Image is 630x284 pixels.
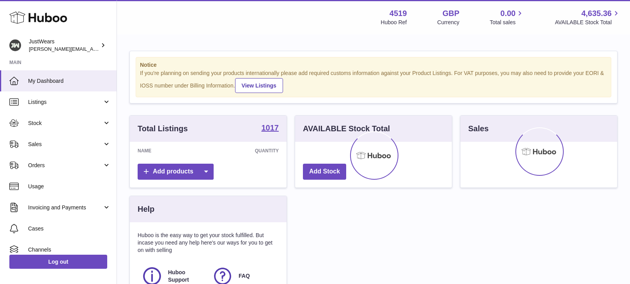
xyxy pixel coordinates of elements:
span: 0.00 [501,8,516,19]
span: Cases [28,225,111,232]
th: Name [130,142,196,160]
strong: GBP [442,8,459,19]
a: 0.00 Total sales [490,8,524,26]
span: My Dashboard [28,77,111,85]
span: FAQ [239,272,250,280]
span: Total sales [490,19,524,26]
img: josh@just-wears.com [9,39,21,51]
span: 4,635.36 [581,8,612,19]
h3: Help [138,204,154,214]
span: [PERSON_NAME][EMAIL_ADDRESS][DOMAIN_NAME] [29,46,156,52]
span: Usage [28,183,111,190]
strong: 4519 [389,8,407,19]
span: Listings [28,98,103,106]
span: Channels [28,246,111,254]
div: If you're planning on sending your products internationally please add required customs informati... [140,70,607,93]
h3: AVAILABLE Stock Total [303,123,390,134]
a: Add products [138,164,214,180]
p: Huboo is the easy way to get your stock fulfilled. But incase you need any help here's our ways f... [138,232,279,254]
span: Sales [28,141,103,148]
a: View Listings [235,78,283,93]
h3: Total Listings [138,123,188,134]
span: Orders [28,162,103,169]
strong: 1017 [262,124,279,132]
span: Huboo Support [168,269,204,284]
span: Stock [28,120,103,127]
div: Huboo Ref [381,19,407,26]
strong: Notice [140,61,607,69]
th: Quantity [196,142,287,160]
a: Add Stock [303,164,346,180]
span: AVAILABLE Stock Total [555,19,621,26]
a: 1017 [262,124,279,133]
span: Invoicing and Payments [28,204,103,211]
div: JustWears [29,38,99,53]
a: 4,635.36 AVAILABLE Stock Total [555,8,621,26]
div: Currency [437,19,460,26]
a: Log out [9,255,107,269]
h3: Sales [468,123,488,134]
